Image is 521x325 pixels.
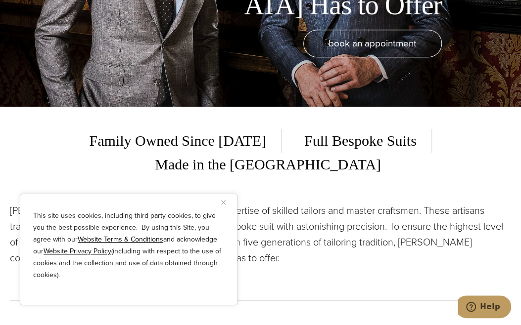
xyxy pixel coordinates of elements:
[140,153,381,177] span: Made in the [GEOGRAPHIC_DATA]
[10,203,511,266] p: [PERSON_NAME] unparalleled fit is built upon the expertise of skilled tailors and master craftsme...
[458,295,511,320] iframe: Opens a widget where you can chat to one of our agents
[89,129,281,153] span: Family Owned Since [DATE]
[33,210,224,281] p: This site uses cookies, including third party cookies, to give you the best possible experience. ...
[221,200,226,204] img: Close
[44,246,111,256] a: Website Privacy Policy
[221,196,233,208] button: Close
[329,36,417,50] span: book an appointment
[289,129,432,153] span: Full Bespoke Suits
[78,234,163,244] a: Website Terms & Conditions
[303,30,442,57] a: book an appointment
